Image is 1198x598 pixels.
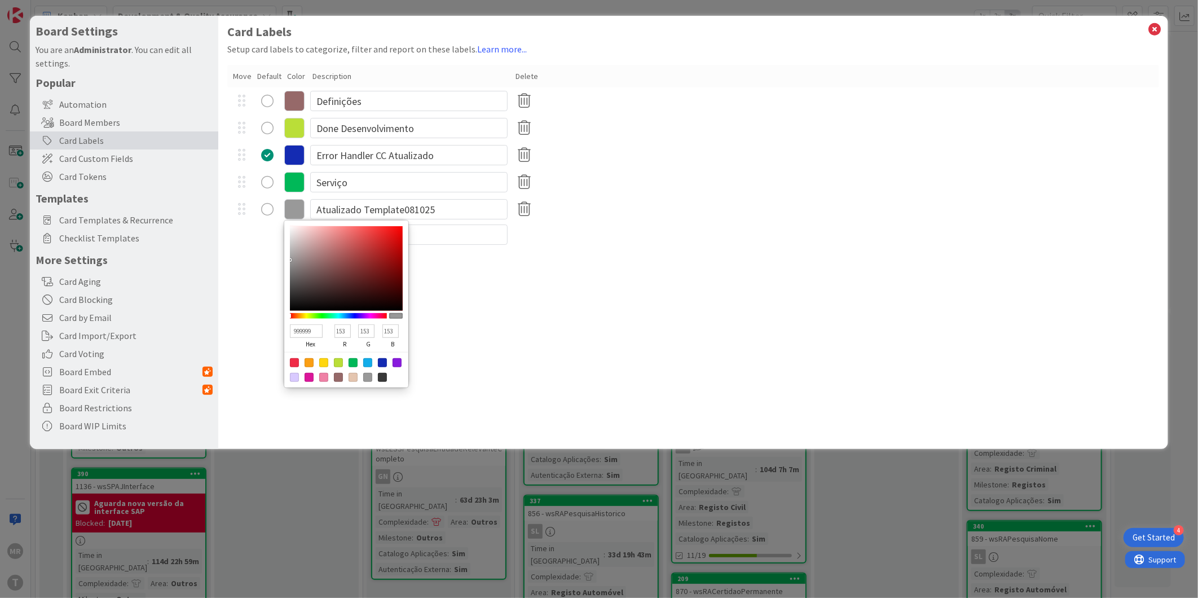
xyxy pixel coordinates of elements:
[319,373,328,382] div: #ef81a6
[310,91,508,111] input: Edit Label
[30,95,218,113] div: Automation
[310,145,508,165] input: Edit Label
[305,358,314,367] div: #FB9F14
[363,373,372,382] div: #999999
[477,43,527,55] a: Learn more...
[59,347,213,360] span: Card Voting
[310,225,508,245] input: Add Label
[290,337,331,351] label: hex
[233,71,252,82] div: Move
[36,76,213,90] h5: Popular
[334,337,355,351] label: r
[290,358,299,367] div: #f02b46
[287,71,307,82] div: Color
[24,2,51,15] span: Support
[257,71,281,82] div: Default
[1133,532,1175,543] div: Get Started
[30,131,218,149] div: Card Labels
[312,71,510,82] div: Description
[36,253,213,267] h5: More Settings
[334,373,343,382] div: #966969
[363,358,372,367] div: #13adea
[310,172,508,192] input: Edit Label
[30,417,218,435] div: Board WIP Limits
[1124,528,1184,547] div: Open Get Started checklist, remaining modules: 4
[334,358,343,367] div: #bade38
[358,337,378,351] label: g
[290,373,299,382] div: #d9caff
[393,358,402,367] div: #881bdd
[382,337,403,351] label: b
[36,24,213,38] h4: Board Settings
[349,358,358,367] div: #00b858
[227,25,1159,39] h1: Card Labels
[59,213,213,227] span: Card Templates & Recurrence
[59,401,213,415] span: Board Restrictions
[310,199,508,219] input: Edit Label
[36,191,213,205] h5: Templates
[378,373,387,382] div: #383838
[30,291,218,309] div: Card Blocking
[59,170,213,183] span: Card Tokens
[516,71,538,82] div: Delete
[59,152,213,165] span: Card Custom Fields
[319,358,328,367] div: #ffd60f
[74,44,131,55] b: Administrator
[30,113,218,131] div: Board Members
[59,311,213,324] span: Card by Email
[305,373,314,382] div: #db169a
[59,365,202,379] span: Board Embed
[59,383,202,397] span: Board Exit Criteria
[36,43,213,70] div: You are an . You can edit all settings.
[310,118,508,138] input: Edit Label
[227,42,1159,56] div: Setup card labels to categorize, filter and report on these labels.
[378,358,387,367] div: #142bb2
[30,272,218,291] div: Card Aging
[349,373,358,382] div: #E4C5AF
[1174,525,1184,535] div: 4
[59,231,213,245] span: Checklist Templates
[30,327,218,345] div: Card Import/Export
